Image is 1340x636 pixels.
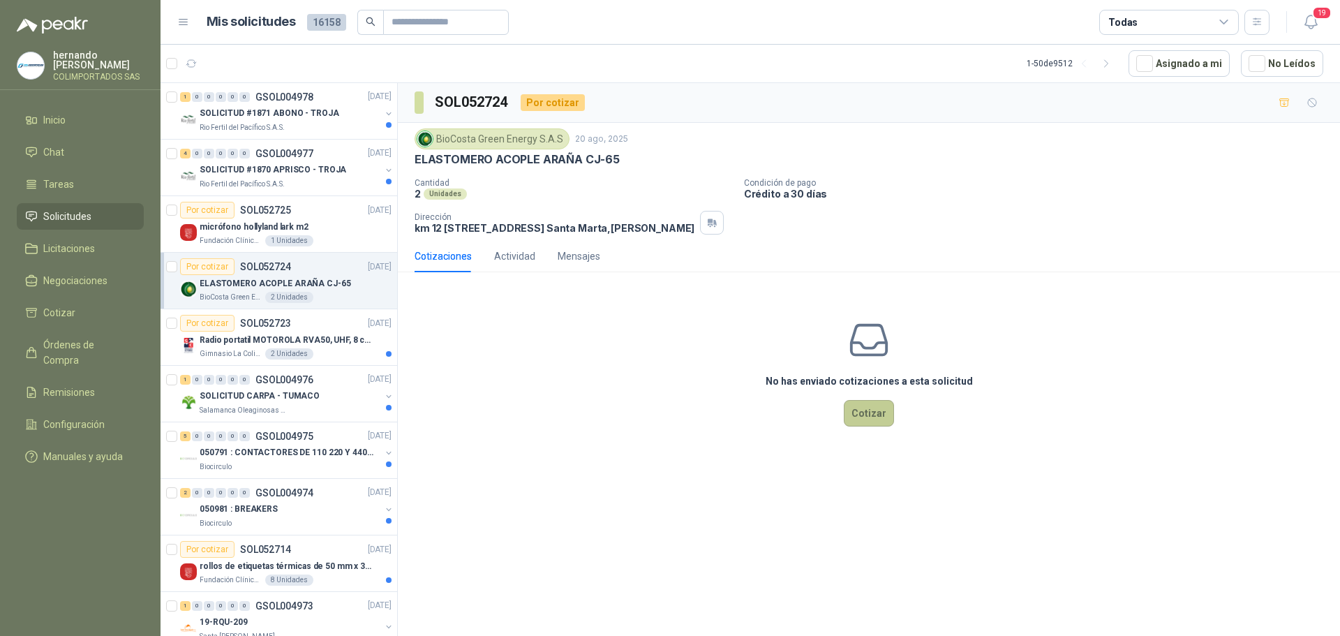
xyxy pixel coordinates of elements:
[239,601,250,611] div: 0
[415,188,421,200] p: 2
[415,128,569,149] div: BioCosta Green Energy S.A.S
[180,111,197,128] img: Company Logo
[200,348,262,360] p: Gimnasio La Colina
[200,277,351,290] p: ELASTOMERO ACOPLE ARAÑA CJ-65
[200,108,339,121] p: SOLICITUD #1871 ABONO - TROJA
[204,92,214,102] div: 0
[844,400,894,427] button: Cotizar
[17,171,144,198] a: Tareas
[415,178,733,188] p: Cantidad
[43,241,95,256] span: Licitaciones
[228,375,238,385] div: 0
[17,379,144,406] a: Remisiones
[366,17,375,27] span: search
[192,488,202,498] div: 0
[255,601,313,611] p: GSOL004973
[240,262,291,272] p: SOL052724
[43,385,95,400] span: Remisiones
[192,92,202,102] div: 0
[216,488,226,498] div: 0
[17,139,144,165] a: Chat
[200,235,262,246] p: Fundación Clínica Shaio
[1298,10,1323,35] button: 19
[744,178,1334,188] p: Condición de pago
[192,431,202,441] div: 0
[180,145,394,190] a: 4 0 0 0 0 0 GSOL004977[DATE] Company LogoSOLICITUD #1870 APRISCO - TROJARio Fertil del Pacífico S...
[180,428,394,473] a: 5 0 0 0 0 0 GSOL004975[DATE] Company Logo050791 : CONTACTORES DE 110 220 Y 440 VBiocirculo
[200,405,288,416] p: Salamanca Oleaginosas SAS
[239,488,250,498] div: 0
[200,575,262,586] p: Fundación Clínica Shaio
[161,196,397,253] a: Por cotizarSOL052725[DATE] Company Logomicrófono hollyland lark m2Fundación Clínica Shaio1 Unidades
[43,449,123,464] span: Manuales y ayuda
[180,507,197,524] img: Company Logo
[43,145,64,160] span: Chat
[368,487,392,500] p: [DATE]
[415,212,694,222] p: Dirección
[1129,50,1230,77] button: Asignado a mi
[368,543,392,556] p: [DATE]
[216,375,226,385] div: 0
[239,375,250,385] div: 0
[180,168,197,184] img: Company Logo
[1241,50,1323,77] button: No Leídos
[239,149,250,158] div: 0
[240,545,291,554] p: SOL052714
[265,348,313,360] div: 2 Unidades
[239,92,250,102] div: 0
[200,447,373,460] p: 050791 : CONTACTORES DE 110 220 Y 440 V
[180,89,394,133] a: 1 0 0 0 0 0 GSOL004978[DATE] Company LogoSOLICITUD #1871 ABONO - TROJARio Fertil del Pacífico S.A.S.
[17,267,144,294] a: Negociaciones
[180,394,197,411] img: Company Logo
[200,221,308,234] p: micrófono hollyland lark m2
[192,601,202,611] div: 0
[180,224,197,241] img: Company Logo
[17,52,44,79] img: Company Logo
[216,431,226,441] div: 0
[575,133,628,146] p: 20 ago, 2025
[228,601,238,611] div: 0
[307,14,346,31] span: 16158
[180,485,394,529] a: 2 0 0 0 0 0 GSOL004974[DATE] Company Logo050981 : BREAKERSBiocirculo
[180,202,234,219] div: Por cotizar
[180,92,191,102] div: 1
[368,374,392,387] p: [DATE]
[200,390,320,404] p: SOLICITUD CARPA - TUMACO
[180,371,394,416] a: 1 0 0 0 0 0 GSOL004976[DATE] Company LogoSOLICITUD CARPA - TUMACOSalamanca Oleaginosas SAS
[415,152,620,167] p: ELASTOMERO ACOPLE ARAÑA CJ-65
[368,147,392,161] p: [DATE]
[43,273,107,288] span: Negociaciones
[204,149,214,158] div: 0
[43,417,105,432] span: Configuración
[204,488,214,498] div: 0
[43,305,75,320] span: Cotizar
[558,249,600,264] div: Mensajes
[417,131,433,147] img: Company Logo
[435,91,509,113] h3: SOL052724
[368,260,392,274] p: [DATE]
[180,149,191,158] div: 4
[368,204,392,217] p: [DATE]
[200,560,373,573] p: rollos de etiquetas térmicas de 50 mm x 30 mm
[744,188,1334,200] p: Crédito a 30 días
[1027,52,1117,75] div: 1 - 50 de 9512
[43,177,74,192] span: Tareas
[17,107,144,133] a: Inicio
[200,503,278,517] p: 050981 : BREAKERS
[53,73,144,81] p: COLIMPORTADOS SAS
[180,281,197,297] img: Company Logo
[17,299,144,326] a: Cotizar
[192,149,202,158] div: 0
[17,235,144,262] a: Licitaciones
[180,488,191,498] div: 2
[17,332,144,374] a: Órdenes de Compra
[368,317,392,330] p: [DATE]
[17,443,144,470] a: Manuales y ayuda
[368,600,392,613] p: [DATE]
[200,518,232,529] p: Biocirculo
[180,431,191,441] div: 5
[161,253,397,309] a: Por cotizarSOL052724[DATE] Company LogoELASTOMERO ACOPLE ARAÑA CJ-65BioCosta Green Energy S.A.S2 ...
[161,535,397,592] a: Por cotizarSOL052714[DATE] Company Logorollos de etiquetas térmicas de 50 mm x 30 mmFundación Clí...
[424,188,467,200] div: Unidades
[180,315,234,332] div: Por cotizar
